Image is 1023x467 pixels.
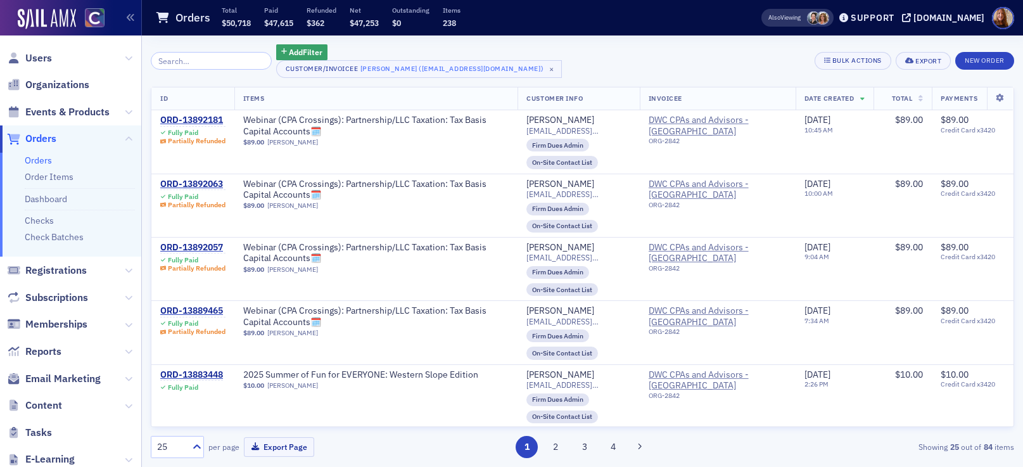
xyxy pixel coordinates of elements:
a: Reports [7,345,61,359]
span: DWC CPAs and Advisors - Grand Junction [649,179,787,214]
a: ORD-13889465 [160,305,226,317]
a: [PERSON_NAME] [526,179,594,190]
span: Users [25,51,52,65]
a: Order Items [25,171,73,182]
a: [PERSON_NAME] [526,242,594,253]
a: ORD-13892181 [160,115,226,126]
div: Showing out of items [735,441,1014,452]
span: $89.00 [941,114,969,125]
a: DWC CPAs and Advisors - [GEOGRAPHIC_DATA] [649,115,787,137]
a: Webinar (CPA Crossings): Partnership/LLC Taxation: Tax Basis Capital Accounts🗓️ [243,242,509,264]
span: Cheryl Moss [816,11,829,25]
span: [EMAIL_ADDRESS][DOMAIN_NAME] [526,253,630,262]
a: E-Learning [7,452,75,466]
div: Bulk Actions [832,57,882,64]
span: Registrations [25,264,87,278]
a: Webinar (CPA Crossings): Partnership/LLC Taxation: Tax Basis Capital Accounts🗓️ [243,179,509,201]
a: DWC CPAs and Advisors - [GEOGRAPHIC_DATA] [649,369,787,392]
span: [EMAIL_ADDRESS][DOMAIN_NAME] [526,317,630,326]
strong: 25 [948,441,961,452]
h1: Orders [175,10,210,25]
span: Total [892,94,913,103]
span: [DATE] [804,305,830,316]
span: [DATE] [804,114,830,125]
span: ID [160,94,168,103]
span: [DATE] [804,178,830,189]
time: 10:45 AM [804,125,833,134]
span: Credit Card x3420 [941,189,1005,198]
span: Tasks [25,426,52,440]
a: Webinar (CPA Crossings): Partnership/LLC Taxation: Tax Basis Capital Accounts🗓️ [243,305,509,328]
span: Customer Info [526,94,583,103]
button: 4 [602,436,625,458]
span: DWC CPAs and Advisors - Grand Junction [649,179,787,201]
div: Partially Refunded [168,137,226,145]
p: Refunded [307,6,336,15]
a: DWC CPAs and Advisors - [GEOGRAPHIC_DATA] [649,242,787,264]
span: Credit Card x3420 [941,380,1005,388]
a: Dashboard [25,193,67,205]
span: $47,615 [264,18,293,28]
button: 3 [573,436,595,458]
div: Export [915,58,941,65]
a: Users [7,51,52,65]
div: Also [768,13,780,22]
a: Tasks [7,426,52,440]
span: Viewing [768,13,801,22]
a: Check Batches [25,231,84,243]
a: Organizations [7,78,89,92]
span: DWC CPAs and Advisors - Grand Junction [649,115,787,137]
label: per page [208,441,239,452]
span: DWC CPAs and Advisors - Grand Junction [649,369,787,392]
div: Fully Paid [168,383,198,392]
img: SailAMX [85,8,105,28]
span: [EMAIL_ADDRESS][DOMAIN_NAME] [526,380,630,390]
div: On-Site Contact List [526,156,598,169]
div: Firm Dues Admin [526,203,589,215]
div: 25 [157,440,185,454]
button: 1 [516,436,538,458]
div: [PERSON_NAME] ([EMAIL_ADDRESS][DOMAIN_NAME]) [360,62,543,75]
span: Organizations [25,78,89,92]
div: [PERSON_NAME] [526,369,594,381]
a: Registrations [7,264,87,278]
div: On-Site Contact List [526,347,598,359]
button: AddFilter [276,44,328,60]
span: E-Learning [25,452,75,466]
div: [PERSON_NAME] [526,115,594,126]
a: Checks [25,215,54,226]
span: Credit Card x3420 [941,126,1005,134]
a: Email Marketing [7,372,101,386]
p: Total [222,6,251,15]
div: Partially Refunded [168,201,226,209]
div: ORG-2842 [649,328,787,340]
span: $89.00 [895,305,923,316]
span: DWC CPAs and Advisors - Grand Junction [649,242,787,277]
span: Add Filter [289,46,322,58]
span: Date Created [804,94,854,103]
time: 10:00 AM [804,189,833,198]
a: ORD-13883448 [160,369,223,381]
span: Pamela Galey-Coleman [807,11,820,25]
span: Content [25,399,62,413]
a: Events & Products [7,105,110,119]
div: Fully Paid [168,319,198,328]
a: Content [7,399,62,413]
div: On-Site Contact List [526,283,598,296]
div: On-Site Contact List [526,411,598,423]
p: Outstanding [392,6,429,15]
span: [DATE] [804,369,830,380]
span: Credit Card x3420 [941,253,1005,261]
a: [PERSON_NAME] [267,265,318,274]
span: $89.00 [895,114,923,125]
div: [PERSON_NAME] [526,305,594,317]
span: Invoicee [649,94,682,103]
span: $89.00 [941,305,969,316]
a: SailAMX [18,9,76,29]
p: Paid [264,6,293,15]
